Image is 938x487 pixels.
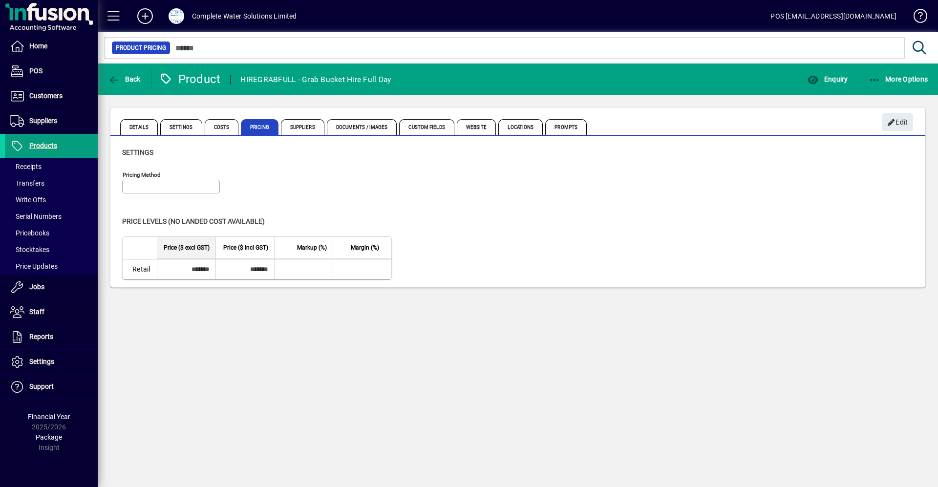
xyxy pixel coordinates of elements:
div: Product [159,71,221,87]
a: Price Updates [5,258,98,275]
span: Settings [160,119,202,135]
span: Locations [498,119,543,135]
span: Costs [205,119,239,135]
span: Suppliers [29,117,57,125]
a: Customers [5,84,98,108]
app-page-header-button: Back [98,70,151,88]
div: HIREGRABFULL - Grab Bucket Hire Full Day [240,72,391,87]
span: Transfers [10,179,44,187]
td: Retail [123,259,157,279]
a: Write Offs [5,191,98,208]
a: Knowledge Base [906,2,926,34]
a: Staff [5,300,98,324]
span: Jobs [29,283,44,291]
a: Settings [5,350,98,374]
span: Products [29,142,57,149]
span: Customers [29,92,63,100]
span: Reports [29,333,53,340]
a: Stocktakes [5,241,98,258]
button: Profile [161,7,192,25]
span: Suppliers [281,119,324,135]
span: Write Offs [10,196,46,204]
span: Edit [887,114,908,130]
div: Complete Water Solutions Limited [192,8,297,24]
button: Back [106,70,143,88]
button: More Options [866,70,931,88]
span: Documents / Images [327,119,397,135]
span: Price levels (no landed cost available) [122,217,265,225]
a: Reports [5,325,98,349]
span: Package [36,433,62,441]
span: More Options [869,75,928,83]
span: Details [120,119,158,135]
a: Home [5,34,98,59]
a: Jobs [5,275,98,299]
a: Transfers [5,175,98,191]
a: Suppliers [5,109,98,133]
span: Settings [29,358,54,365]
span: Staff [29,308,44,316]
a: POS [5,59,98,84]
span: Enquiry [807,75,848,83]
span: Pricing [241,119,278,135]
span: Receipts [10,163,42,170]
span: Pricebooks [10,229,49,237]
a: Receipts [5,158,98,175]
span: Margin (%) [351,242,379,253]
span: Serial Numbers [10,212,62,220]
a: Pricebooks [5,225,98,241]
span: Price ($ excl GST) [164,242,210,253]
span: Product Pricing [116,43,166,53]
button: Add [129,7,161,25]
span: Settings [122,148,153,156]
div: POS [EMAIL_ADDRESS][DOMAIN_NAME] [770,8,896,24]
span: Prompts [545,119,587,135]
span: Stocktakes [10,246,49,254]
a: Serial Numbers [5,208,98,225]
span: Home [29,42,47,50]
a: Support [5,375,98,399]
span: Support [29,382,54,390]
button: Enquiry [805,70,850,88]
button: Edit [882,113,913,131]
span: POS [29,67,43,75]
mat-label: Pricing method [123,171,161,178]
span: Custom Fields [399,119,454,135]
span: Financial Year [28,413,70,421]
span: Back [108,75,141,83]
span: Website [457,119,496,135]
span: Price Updates [10,262,58,270]
span: Markup (%) [297,242,327,253]
span: Price ($ incl GST) [223,242,268,253]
